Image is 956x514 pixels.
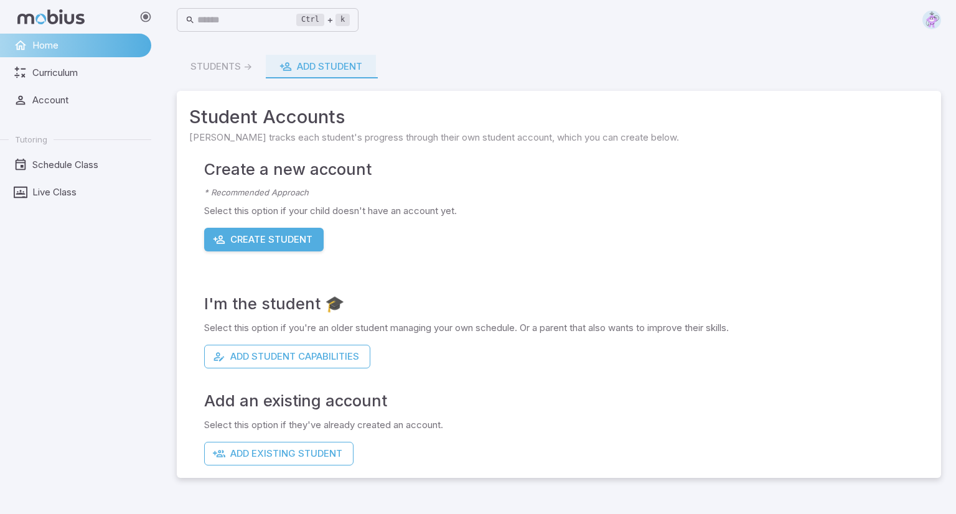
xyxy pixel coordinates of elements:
[204,291,929,316] h4: I'm the student 🎓
[204,157,929,182] h4: Create a new account
[32,158,143,172] span: Schedule Class
[189,103,929,131] span: Student Accounts
[335,14,350,26] kbd: k
[204,345,370,368] button: Add Student Capabilities
[279,60,362,73] div: Add Student
[32,93,143,107] span: Account
[204,418,929,432] p: Select this option if they've already created an account.
[32,185,143,199] span: Live Class
[296,14,324,26] kbd: Ctrl
[296,12,350,27] div: +
[189,131,929,144] span: [PERSON_NAME] tracks each student's progress through their own student account, which you can cre...
[32,39,143,52] span: Home
[204,388,929,413] h4: Add an existing account
[204,442,354,465] button: Add Existing Student
[32,66,143,80] span: Curriculum
[204,204,929,218] p: Select this option if your child doesn't have an account yet.
[15,134,47,145] span: Tutoring
[204,228,324,251] button: Create Student
[204,321,929,335] p: Select this option if you're an older student managing your own schedule. Or a parent that also w...
[204,187,929,199] p: * Recommended Approach
[922,11,941,29] img: diamond.svg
